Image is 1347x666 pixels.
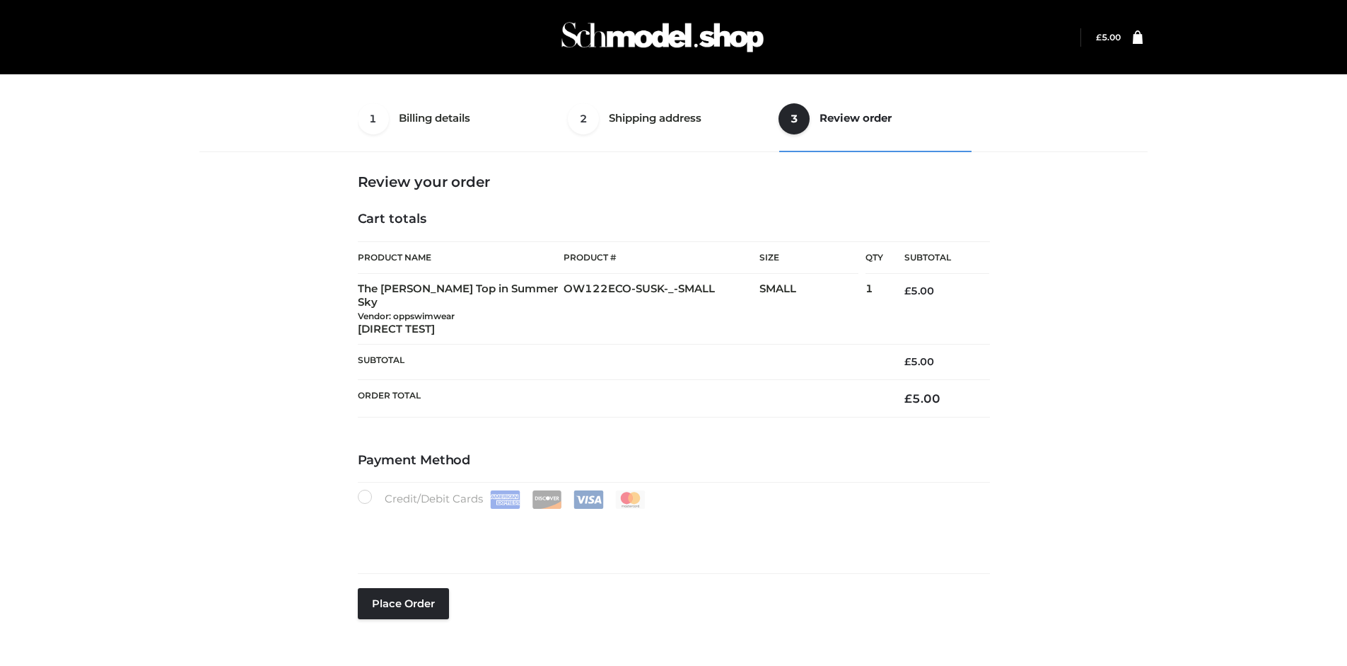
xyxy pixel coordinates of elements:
span: £ [904,391,912,406]
a: £5.00 [1096,32,1121,42]
img: Schmodel Admin 964 [556,9,769,65]
img: Amex [490,490,520,509]
span: £ [904,355,911,368]
th: Product # [564,241,759,274]
td: 1 [865,274,883,345]
iframe: Secure payment input frame [355,506,987,558]
th: Product Name [358,241,564,274]
th: Subtotal [358,345,884,379]
span: £ [1096,32,1102,42]
th: Qty [865,241,883,274]
th: Size [759,242,858,274]
bdi: 5.00 [904,391,940,406]
td: OW122ECO-SUSK-_-SMALL [564,274,759,345]
h3: Review your order [358,173,990,190]
img: Discover [532,490,562,509]
th: Order Total [358,379,884,417]
h4: Cart totals [358,212,990,227]
td: The [PERSON_NAME] Top in Summer Sky [DIRECT TEST] [358,274,564,345]
th: Subtotal [883,242,989,274]
img: Mastercard [615,490,646,509]
label: Credit/Debit Cards [358,490,647,509]
span: £ [904,285,911,297]
img: Visa [573,490,604,509]
button: Place order [358,588,449,619]
bdi: 5.00 [1096,32,1121,42]
bdi: 5.00 [904,285,934,297]
td: SMALL [759,274,865,345]
small: Vendor: oppswimwear [358,311,455,321]
h4: Payment Method [358,453,990,469]
bdi: 5.00 [904,355,934,368]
